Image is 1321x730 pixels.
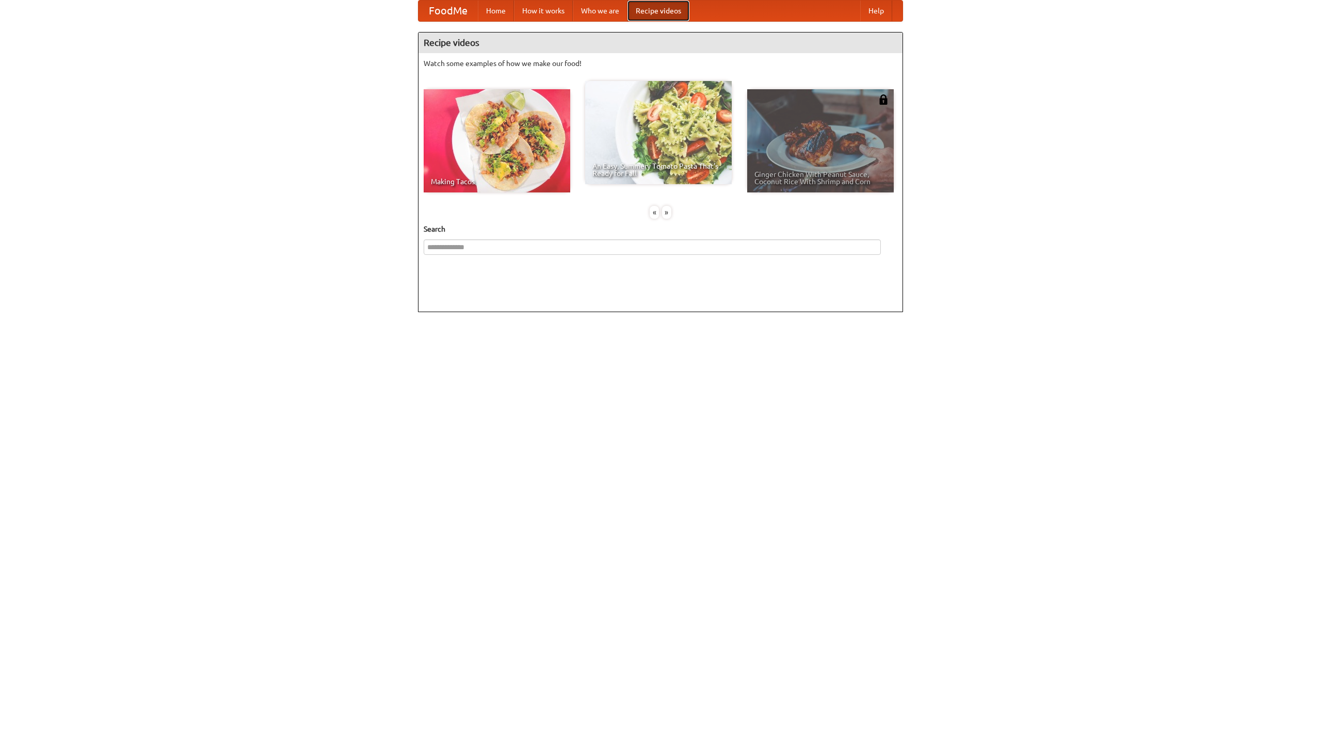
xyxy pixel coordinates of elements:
a: An Easy, Summery Tomato Pasta That's Ready for Fall [585,81,732,184]
a: Who we are [573,1,627,21]
img: 483408.png [878,94,889,105]
a: Home [478,1,514,21]
div: » [662,206,671,219]
a: How it works [514,1,573,21]
a: FoodMe [418,1,478,21]
h5: Search [424,224,897,234]
div: « [650,206,659,219]
a: Making Tacos [424,89,570,192]
span: Making Tacos [431,178,563,185]
span: An Easy, Summery Tomato Pasta That's Ready for Fall [592,163,724,177]
p: Watch some examples of how we make our food! [424,58,897,69]
h4: Recipe videos [418,33,903,53]
a: Help [860,1,892,21]
a: Recipe videos [627,1,689,21]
